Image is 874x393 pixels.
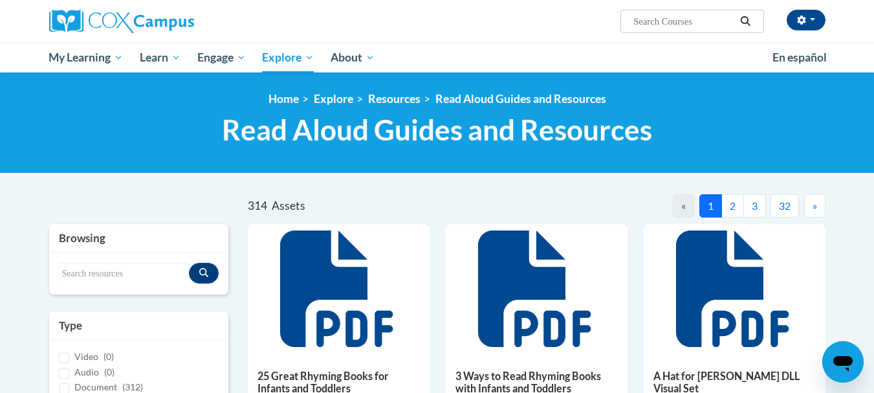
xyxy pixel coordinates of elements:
button: 32 [770,194,799,218]
span: Explore [262,50,314,65]
span: Learn [140,50,180,65]
button: Account Settings [787,10,825,30]
nav: Pagination Navigation [536,194,825,218]
a: Read Aloud Guides and Resources [435,92,606,106]
a: Learn [131,43,189,73]
a: Cox Campus [49,10,295,33]
h3: Type [59,318,219,333]
span: Read Aloud Guides and Resources [222,113,652,147]
a: Explore [314,92,353,106]
input: Search Courses [632,14,736,29]
span: 314 [248,199,267,212]
button: 2 [721,194,744,218]
input: Search resources [59,263,190,285]
img: Cox Campus [49,10,194,33]
a: Explore [254,43,322,73]
span: Assets [272,199,305,212]
span: En español [772,51,827,64]
button: Search [736,14,755,29]
span: About [331,50,375,65]
span: Engage [197,50,246,65]
a: Resources [368,92,421,106]
iframe: Button to launch messaging window [822,341,864,383]
span: Document [74,381,117,392]
span: Audio [74,366,99,377]
span: » [813,199,817,212]
button: Search resources [189,263,219,284]
span: (0) [104,351,114,362]
div: Main menu [30,43,845,73]
button: 1 [699,194,722,218]
a: En español [764,44,835,71]
span: (0) [104,366,115,377]
h3: Browsing [59,230,219,246]
a: Home [268,92,299,106]
a: About [322,43,383,73]
span: Video [74,351,98,362]
span: My Learning [49,50,123,65]
button: 3 [743,194,766,218]
span: (312) [122,381,143,392]
button: Next [804,194,825,218]
a: My Learning [41,43,132,73]
a: Engage [189,43,254,73]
